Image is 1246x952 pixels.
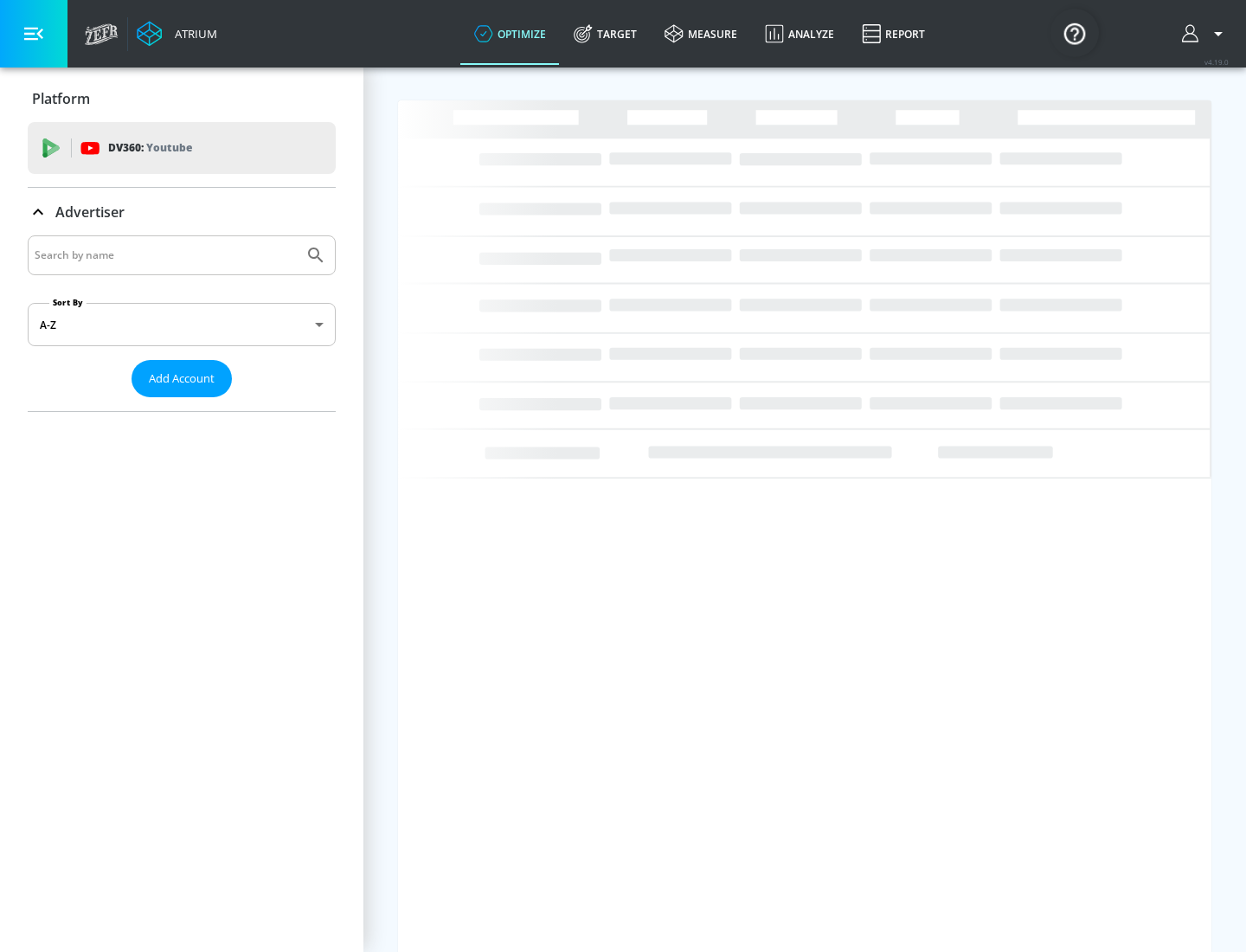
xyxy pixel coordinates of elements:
[1050,9,1099,57] button: Open Resource Center
[132,360,232,397] button: Add Account
[35,244,297,267] input: Search by name
[651,3,751,65] a: measure
[848,3,939,65] a: Report
[560,3,651,65] a: Target
[28,122,336,174] div: DV360: Youtube
[28,74,336,123] div: Platform
[49,297,87,308] label: Sort By
[32,89,90,108] p: Platform
[55,203,125,222] p: Advertiser
[108,138,192,158] p: DV360:
[146,138,192,157] p: Youtube
[1204,57,1229,67] span: v 4.19.0
[28,303,336,346] div: A-Z
[28,397,336,411] nav: list of Advertiser
[751,3,848,65] a: Analyze
[137,21,217,47] a: Atrium
[149,369,215,389] span: Add Account
[460,3,560,65] a: optimize
[28,235,336,411] div: Advertiser
[28,188,336,236] div: Advertiser
[168,26,217,42] div: Atrium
